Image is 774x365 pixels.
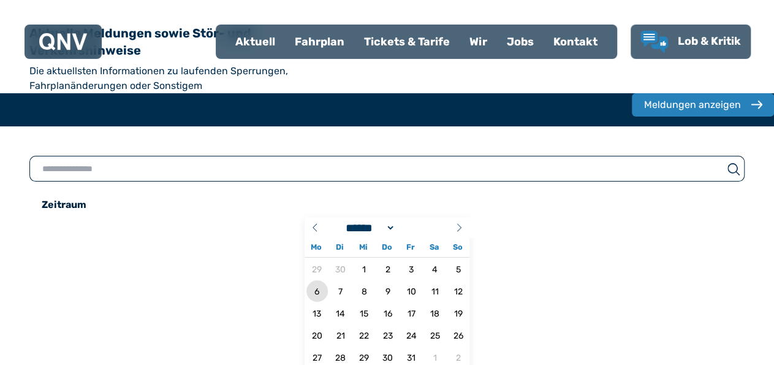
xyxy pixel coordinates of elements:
[400,258,422,280] span: 03.10.2025
[29,25,275,59] h1: Aktuelle Meldungen sowie Stör- und Verkehrshinweise
[377,280,398,302] span: 09.10.2025
[42,199,86,211] legend: Zeitraum
[377,325,398,346] span: 23.10.2025
[723,161,744,176] button: suchen
[226,26,285,58] a: Aktuell
[39,33,87,50] img: QNV Logo
[29,64,366,93] h2: Die aktuellsten Informationen zu laufenden Sperrungen, Fahrplanänderungen oder Sonstigem
[424,258,446,280] span: 04.10.2025
[424,302,446,324] span: 18.10.2025
[306,258,328,280] span: 29.09.2025
[375,244,398,252] span: Do
[422,244,446,252] span: Sa
[353,325,374,346] span: 22.10.2025
[330,302,351,324] span: 14.10.2025
[678,34,741,48] span: Lob & Kritik
[39,29,87,54] a: QNV Logo
[353,302,374,324] span: 15.10.2025
[399,244,422,252] span: Fr
[342,221,396,234] select: Month
[400,325,422,346] span: 24.10.2025
[306,325,328,346] span: 20.10.2025
[400,302,422,324] span: 17.10.2025
[328,244,351,252] span: Di
[644,98,741,112] div: Meldungen anzeigen
[460,26,497,58] a: Wir
[640,31,741,53] a: Lob & Kritik
[424,325,446,346] span: 25.10.2025
[544,26,607,58] a: Kontakt
[632,93,774,117] button: Meldungen anzeigen
[447,325,469,346] span: 26.10.2025
[306,302,328,324] span: 13.10.2025
[330,258,351,280] span: 30.09.2025
[447,258,469,280] span: 05.10.2025
[353,280,374,302] span: 08.10.2025
[306,280,328,302] span: 06.10.2025
[447,302,469,324] span: 19.10.2025
[285,26,354,58] a: Fahrplan
[305,244,328,252] span: Mo
[377,302,398,324] span: 16.10.2025
[424,280,446,302] span: 11.10.2025
[354,26,460,58] a: Tickets & Tarife
[352,244,375,252] span: Mi
[400,280,422,302] span: 10.10.2025
[377,258,398,280] span: 02.10.2025
[330,325,351,346] span: 21.10.2025
[447,280,469,302] span: 12.10.2025
[395,221,439,234] input: Year
[330,280,351,302] span: 07.10.2025
[446,244,469,252] span: So
[353,258,374,280] span: 01.10.2025
[497,26,544,58] a: Jobs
